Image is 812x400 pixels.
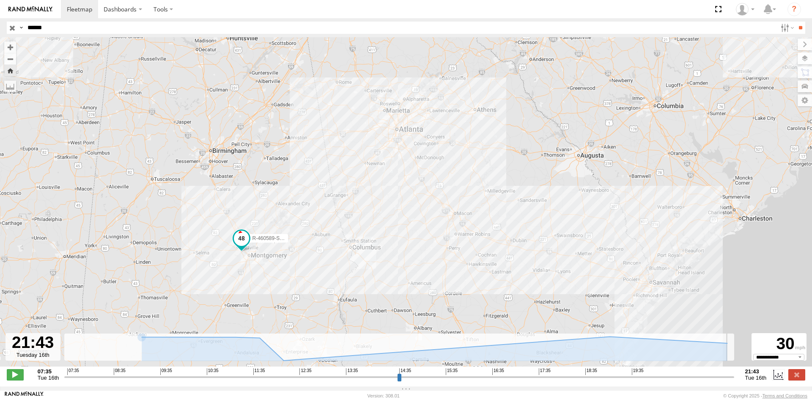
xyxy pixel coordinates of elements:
[723,393,807,398] div: © Copyright 2025 -
[7,369,24,380] label: Play/Stop
[346,368,358,375] span: 13:35
[788,369,805,380] label: Close
[8,6,52,12] img: rand-logo.svg
[299,368,311,375] span: 12:35
[4,53,16,65] button: Zoom out
[585,368,597,375] span: 18:35
[18,22,25,34] label: Search Query
[777,22,796,34] label: Search Filter Options
[38,375,59,381] span: Tue 16th Sep 2025
[67,368,79,375] span: 07:35
[399,368,411,375] span: 14:35
[763,393,807,398] a: Terms and Conditions
[252,235,290,241] span: R-460589-Swing
[38,368,59,375] strong: 07:35
[368,393,400,398] div: Version: 308.01
[753,334,805,354] div: 30
[5,392,44,400] a: Visit our Website
[745,368,767,375] strong: 21:43
[253,368,265,375] span: 11:35
[4,65,16,76] button: Zoom Home
[787,3,801,16] i: ?
[114,368,126,375] span: 08:35
[446,368,458,375] span: 15:35
[492,368,504,375] span: 16:35
[798,94,812,106] label: Map Settings
[4,80,16,92] label: Measure
[160,368,172,375] span: 09:35
[4,41,16,53] button: Zoom in
[632,368,644,375] span: 19:35
[207,368,219,375] span: 10:35
[539,368,551,375] span: 17:35
[733,3,757,16] div: James Nichols
[745,375,767,381] span: Tue 16th Sep 2025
